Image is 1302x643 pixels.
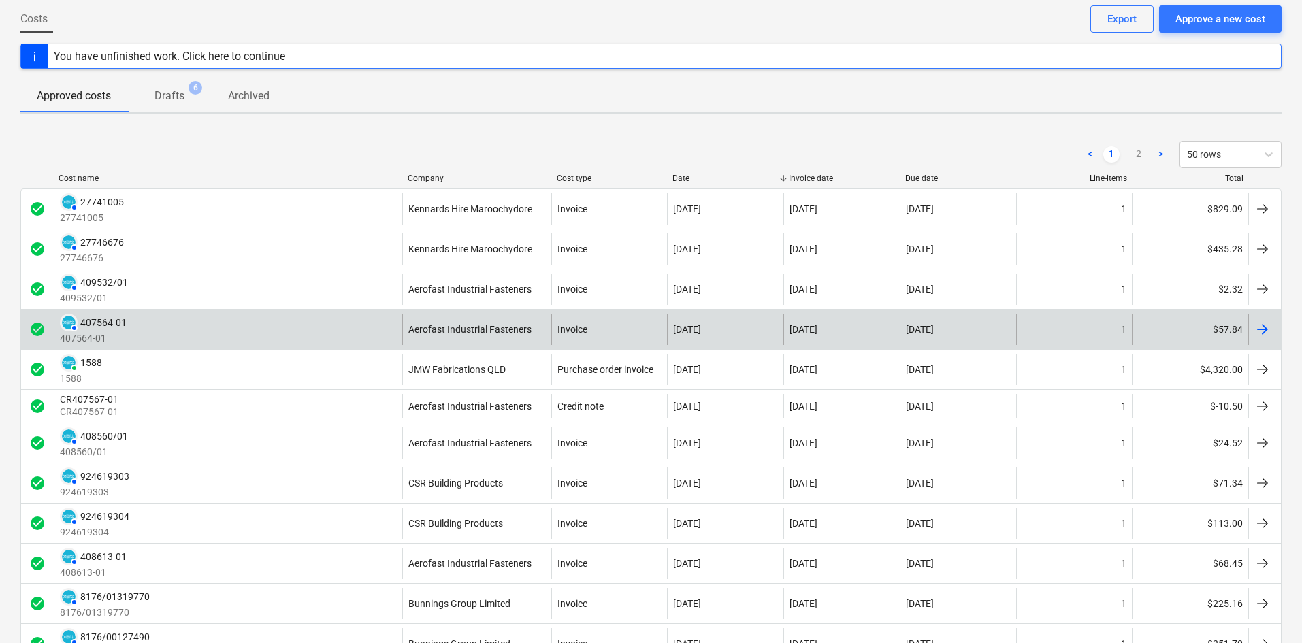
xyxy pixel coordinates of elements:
[62,469,76,483] img: xero.svg
[62,276,76,289] img: xero.svg
[906,438,934,448] div: [DATE]
[1138,174,1243,183] div: Total
[790,203,817,214] div: [DATE]
[1121,518,1126,529] div: 1
[29,475,46,491] span: check_circle
[673,203,701,214] div: [DATE]
[790,364,817,375] div: [DATE]
[80,551,127,562] div: 408613-01
[906,518,934,529] div: [DATE]
[906,284,934,295] div: [DATE]
[60,193,78,211] div: Invoice has been synced with Xero and its status is currently AUTHORISED
[60,211,124,225] p: 27741005
[29,361,46,378] span: check_circle
[1132,394,1248,418] div: $-10.50
[408,284,532,295] div: Aerofast Industrial Fasteners
[62,356,76,369] img: xero.svg
[29,398,46,414] div: Invoice was approved
[1234,578,1302,643] iframe: Chat Widget
[906,324,934,335] div: [DATE]
[408,324,532,335] div: Aerofast Industrial Fasteners
[29,435,46,451] div: Invoice was approved
[673,598,701,609] div: [DATE]
[673,244,701,254] div: [DATE]
[80,277,128,288] div: 409532/01
[62,510,76,523] img: xero.svg
[673,518,701,529] div: [DATE]
[80,511,129,522] div: 924619304
[673,438,701,448] div: [DATE]
[29,361,46,378] div: Invoice was approved
[1121,203,1126,214] div: 1
[60,525,129,539] p: 924619304
[60,394,118,405] div: CR407567-01
[790,284,817,295] div: [DATE]
[408,558,532,569] div: Aerofast Industrial Fasteners
[1132,508,1248,539] div: $113.00
[80,357,102,368] div: 1588
[557,438,587,448] div: Invoice
[673,401,701,412] div: [DATE]
[60,588,78,606] div: Invoice has been synced with Xero and its status is currently AUTHORISED
[1175,10,1265,28] div: Approve a new cost
[29,515,46,531] span: check_circle
[1103,146,1120,163] a: Page 1 is your current page
[673,284,701,295] div: [DATE]
[60,548,78,565] div: Invoice has been synced with Xero and its status is currently AUTHORISED
[1132,314,1248,345] div: $57.84
[62,590,76,604] img: xero.svg
[1132,354,1248,385] div: $4,320.00
[62,195,76,209] img: xero.svg
[80,631,150,642] div: 8176/00127490
[1121,284,1126,295] div: 1
[408,174,546,183] div: Company
[1121,558,1126,569] div: 1
[29,241,46,257] span: check_circle
[408,203,532,214] div: Kennards Hire Maroochydore
[62,316,76,329] img: xero.svg
[1121,598,1126,609] div: 1
[408,598,510,609] div: Bunnings Group Limited
[60,354,78,372] div: Invoice has been synced with Xero and its status is currently PAID
[408,478,503,489] div: CSR Building Products
[408,438,532,448] div: Aerofast Industrial Fasteners
[20,11,48,27] span: Costs
[29,595,46,612] span: check_circle
[60,331,127,345] p: 407564-01
[1132,233,1248,265] div: $435.28
[408,364,506,375] div: JMW Fabrications QLD
[906,364,934,375] div: [DATE]
[790,518,817,529] div: [DATE]
[790,558,817,569] div: [DATE]
[1121,244,1126,254] div: 1
[790,324,817,335] div: [DATE]
[60,314,78,331] div: Invoice has been synced with Xero and its status is currently AUTHORISED
[557,401,604,412] div: Credit note
[1022,174,1127,183] div: Line-items
[60,467,78,485] div: Invoice has been synced with Xero and its status is currently AUTHORISED
[29,555,46,572] span: check_circle
[789,174,894,183] div: Invoice date
[60,291,128,305] p: 409532/01
[80,237,124,248] div: 27746676
[1090,5,1154,33] button: Export
[29,595,46,612] div: Invoice was approved
[557,174,662,183] div: Cost type
[673,558,701,569] div: [DATE]
[60,405,121,418] p: CR407567-01
[557,478,587,489] div: Invoice
[906,401,934,412] div: [DATE]
[60,606,150,619] p: 8176/01319770
[557,244,587,254] div: Invoice
[60,565,127,579] p: 408613-01
[60,427,78,445] div: Invoice has been synced with Xero and its status is currently AUTHORISED
[60,485,129,499] p: 924619303
[1130,146,1147,163] a: Page 2
[59,174,397,183] div: Cost name
[672,174,778,183] div: Date
[29,435,46,451] span: check_circle
[790,598,817,609] div: [DATE]
[673,324,701,335] div: [DATE]
[60,233,78,251] div: Invoice has been synced with Xero and its status is currently AUTHORISED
